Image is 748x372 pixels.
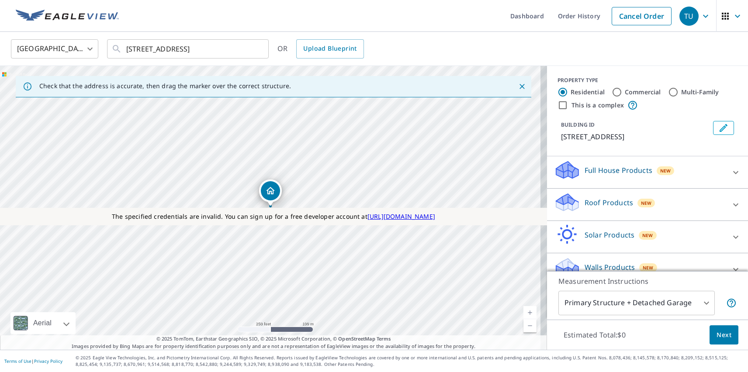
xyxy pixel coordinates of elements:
div: Dropped pin, building 1, Residential property, 471 Paddington Dr Kyle, TX 78640 [259,179,282,207]
span: Next [717,330,731,341]
div: TU [679,7,699,26]
span: Upload Blueprint [303,43,357,54]
button: Next [710,325,738,345]
div: Aerial [10,312,76,334]
a: Terms of Use [4,358,31,364]
div: Full House ProductsNew [554,160,741,185]
span: © 2025 TomTom, Earthstar Geographics SIO, © 2025 Microsoft Corporation, © [156,335,391,343]
span: New [642,232,653,239]
p: | [4,358,62,364]
a: Cancel Order [612,7,672,25]
a: Terms [377,335,391,342]
p: Solar Products [585,230,634,240]
button: Edit building 1 [713,121,734,135]
div: Primary Structure + Detached Garage [558,291,715,315]
p: Measurement Instructions [558,276,737,286]
a: Current Level 17, Zoom Out [523,319,537,332]
div: Solar ProductsNew [554,224,741,249]
div: OR [277,39,364,59]
label: This is a complex [571,101,624,110]
p: Roof Products [585,197,633,208]
img: EV Logo [16,10,119,23]
label: Residential [571,88,605,96]
button: Close [516,81,528,92]
p: Estimated Total: $0 [557,325,633,344]
p: Walls Products [585,262,635,272]
p: BUILDING ID [561,121,595,128]
div: [GEOGRAPHIC_DATA] [11,37,98,61]
a: Current Level 17, Zoom In [523,306,537,319]
a: Privacy Policy [34,358,62,364]
span: Your report will include the primary structure and a detached garage if one exists. [726,298,737,308]
div: Roof ProductsNew [554,192,741,217]
div: Aerial [31,312,54,334]
div: Walls ProductsNew [554,257,741,282]
p: © 2025 Eagle View Technologies, Inc. and Pictometry International Corp. All Rights Reserved. Repo... [76,355,744,368]
a: [URL][DOMAIN_NAME] [367,212,435,220]
a: Upload Blueprint [296,39,364,59]
p: Full House Products [585,165,652,176]
input: Search by address or latitude-longitude [126,37,251,61]
p: Check that the address is accurate, then drag the marker over the correct structure. [39,82,291,90]
a: OpenStreetMap [338,335,375,342]
p: [STREET_ADDRESS] [561,131,710,142]
span: New [643,264,654,271]
span: New [660,167,671,174]
label: Commercial [625,88,661,96]
div: PROPERTY TYPE [558,76,738,84]
label: Multi-Family [681,88,719,96]
span: New [641,200,652,207]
